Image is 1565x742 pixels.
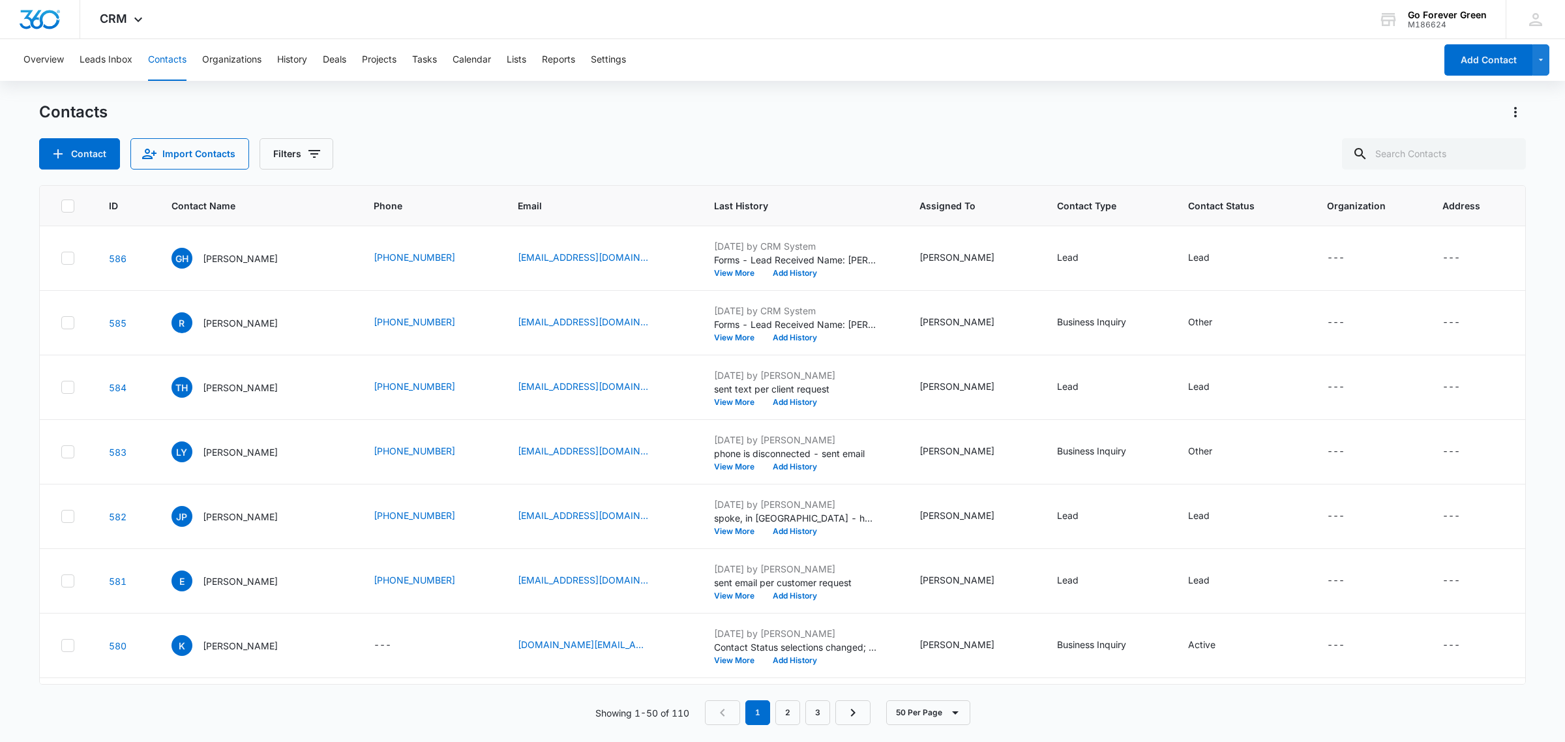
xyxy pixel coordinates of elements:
[1442,199,1485,213] span: Address
[518,250,648,264] a: [EMAIL_ADDRESS][DOMAIN_NAME]
[714,304,877,318] p: [DATE] by CRM System
[1188,315,1236,331] div: Contact Status - Other - Select to Edit Field
[374,444,455,458] a: [PHONE_NUMBER]
[374,315,479,331] div: Phone - (732) 948-4359 - Select to Edit Field
[518,379,648,393] a: [EMAIL_ADDRESS][DOMAIN_NAME]
[80,39,132,81] button: Leads Inbox
[203,316,278,330] p: [PERSON_NAME]
[171,248,192,269] span: GH
[1442,315,1460,331] div: ---
[374,638,415,653] div: Phone - - Select to Edit Field
[1057,199,1138,213] span: Contact Type
[919,509,994,522] div: [PERSON_NAME]
[1188,638,1215,651] div: Active
[412,39,437,81] button: Tasks
[171,506,192,527] span: JP
[714,576,877,589] p: sent email per customer request
[323,39,346,81] button: Deals
[130,138,249,170] button: Import Contacts
[764,398,826,406] button: Add History
[714,592,764,600] button: View More
[171,635,301,656] div: Contact Name - Katie - Select to Edit Field
[714,433,877,447] p: [DATE] by [PERSON_NAME]
[1327,379,1345,395] div: ---
[919,315,1018,331] div: Assigned To - Yvette Perez - Select to Edit Field
[1057,638,1126,651] div: Business Inquiry
[109,447,127,458] a: Navigate to contact details page for Lawrence Younger
[374,379,479,395] div: Phone - (306) 253-4587 - Select to Edit Field
[1444,44,1532,76] button: Add Contact
[171,635,192,656] span: K
[714,657,764,664] button: View More
[714,269,764,277] button: View More
[714,398,764,406] button: View More
[1327,509,1345,524] div: ---
[1408,20,1487,29] div: account id
[1188,379,1210,393] div: Lead
[171,441,192,462] span: LY
[1057,250,1102,266] div: Contact Type - Lead - Select to Edit Field
[171,506,301,527] div: Contact Name - John Pupa - Select to Edit Field
[714,640,877,654] p: Contact Status selections changed; Other was removed and Active was added.
[374,573,479,589] div: Phone - (831) 320-0786 - Select to Edit Field
[518,444,648,458] a: [EMAIL_ADDRESS][DOMAIN_NAME]
[518,444,672,460] div: Email - lyounger@live.com - Select to Edit Field
[764,657,826,664] button: Add History
[1327,199,1392,213] span: Organization
[518,509,648,522] a: [EMAIL_ADDRESS][DOMAIN_NAME]
[518,509,672,524] div: Email - j.01110000@gmail.com - Select to Edit Field
[148,39,186,81] button: Contacts
[171,571,192,591] span: E
[1327,444,1345,460] div: ---
[1408,10,1487,20] div: account name
[542,39,575,81] button: Reports
[1442,509,1483,524] div: Address - - Select to Edit Field
[109,253,127,264] a: Navigate to contact details page for Gerald Haffey
[100,12,127,25] span: CRM
[203,252,278,265] p: [PERSON_NAME]
[714,368,877,382] p: [DATE] by [PERSON_NAME]
[1442,379,1460,395] div: ---
[374,638,391,653] div: ---
[171,377,192,398] span: TH
[1057,444,1150,460] div: Contact Type - Business Inquiry - Select to Edit Field
[1057,315,1150,331] div: Contact Type - Business Inquiry - Select to Edit Field
[109,576,127,587] a: Navigate to contact details page for Ernesto
[1057,379,1102,395] div: Contact Type - Lead - Select to Edit Field
[171,312,301,333] div: Contact Name - Ronisha - Select to Edit Field
[714,334,764,342] button: View More
[919,573,1018,589] div: Assigned To - Yvette Perez - Select to Edit Field
[1327,379,1368,395] div: Organization - - Select to Edit Field
[1188,379,1233,395] div: Contact Status - Lead - Select to Edit Field
[1057,250,1079,264] div: Lead
[1327,638,1368,653] div: Organization - - Select to Edit Field
[764,334,826,342] button: Add History
[775,700,800,725] a: Page 2
[260,138,333,170] button: Filters
[1442,573,1483,589] div: Address - - Select to Edit Field
[518,199,664,213] span: Email
[1188,573,1210,587] div: Lead
[745,700,770,725] em: 1
[518,638,672,653] div: Email - accounting.support@mirasolcc.com - Select to Edit Field
[374,250,479,266] div: Phone - (772) 342-7776 - Select to Edit Field
[1505,102,1526,123] button: Actions
[1442,250,1483,266] div: Address - - Select to Edit Field
[714,447,877,460] p: phone is disconnected - sent email
[1442,379,1483,395] div: Address - - Select to Edit Field
[1057,573,1102,589] div: Contact Type - Lead - Select to Edit Field
[919,379,994,393] div: [PERSON_NAME]
[518,315,648,329] a: [EMAIL_ADDRESS][DOMAIN_NAME]
[1188,638,1239,653] div: Contact Status - Active - Select to Edit Field
[714,382,877,396] p: sent text per client request
[507,39,526,81] button: Lists
[1057,315,1126,329] div: Business Inquiry
[1327,638,1345,653] div: ---
[1327,315,1345,331] div: ---
[518,315,672,331] div: Email - ronisharedtag@yahoo.com - Select to Edit Field
[764,592,826,600] button: Add History
[764,527,826,535] button: Add History
[805,700,830,725] a: Page 3
[1327,573,1368,589] div: Organization - - Select to Edit Field
[1442,315,1483,331] div: Address - - Select to Edit Field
